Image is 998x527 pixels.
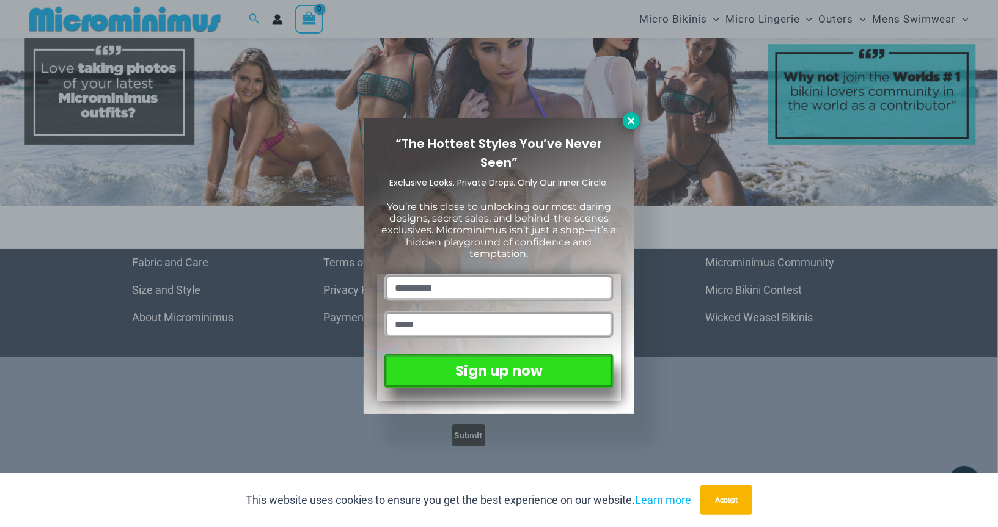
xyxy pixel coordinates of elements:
button: Sign up now [384,354,614,388]
a: Learn more [635,493,691,506]
button: Accept [700,485,752,515]
span: Exclusive Looks. Private Drops. Only Our Inner Circle. [390,176,609,189]
span: You’re this close to unlocking our most daring designs, secret sales, and behind-the-scenes exclu... [382,201,617,260]
button: Close [623,112,640,129]
span: “The Hottest Styles You’ve Never Seen” [396,135,603,171]
p: This website uses cookies to ensure you get the best experience on our website. [246,491,691,509]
